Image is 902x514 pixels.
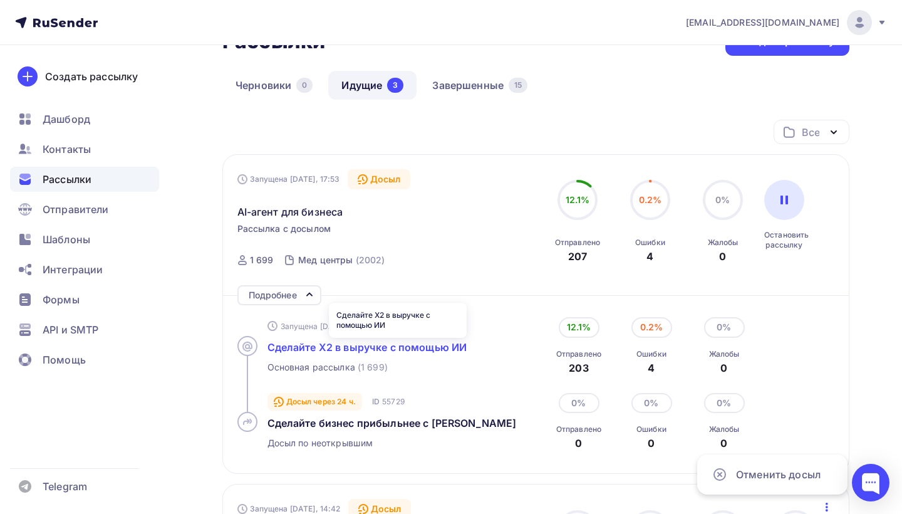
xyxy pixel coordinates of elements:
[372,396,380,408] span: ID
[686,10,887,35] a: [EMAIL_ADDRESS][DOMAIN_NAME]
[704,393,745,413] div: 0%
[709,360,740,375] div: 0
[631,317,672,337] div: 0.2%
[568,249,587,264] div: 207
[45,69,138,84] div: Создать рассылку
[686,16,839,29] span: [EMAIL_ADDRESS][DOMAIN_NAME]
[267,341,467,354] span: Сделайте Х2 в выручке с помощью ИИ
[10,107,159,132] a: Дашборд
[237,174,340,184] div: Запущена [DATE], 17:53
[237,204,343,219] span: AI-агент для бизнеса
[639,194,662,205] span: 0.2%
[704,317,745,337] div: 0%
[709,424,740,434] div: Жалобы
[296,78,313,93] div: 0
[43,202,109,217] span: Отправители
[636,436,666,451] div: 0
[43,352,86,367] span: Помощь
[509,78,527,93] div: 15
[237,223,331,235] span: Рассылка с досылом
[636,424,666,434] div: Ошибки
[267,361,355,374] span: Основная рассылка
[566,194,590,205] span: 12.1%
[708,238,739,248] div: Жалобы
[709,349,740,359] div: Жалобы
[387,78,403,93] div: 3
[646,249,653,264] div: 4
[267,437,373,449] span: Досыл по неоткрывшим
[419,71,541,100] a: Завершенные15
[267,416,531,431] a: Сделайте бизнес прибыльнее с [PERSON_NAME]
[267,393,362,411] div: Досыл через 24 ч.
[10,167,159,192] a: Рассылки
[715,194,730,205] span: 0%
[250,254,274,266] div: 1 699
[267,417,517,429] span: Сделайте бизнес прибыльнее с [PERSON_NAME]
[631,393,672,413] div: 0%
[764,230,804,250] div: Остановить рассылку
[774,120,849,144] button: Все
[43,322,98,337] span: API и SMTP
[10,287,159,312] a: Формы
[556,360,601,375] div: 203
[43,172,91,187] span: Рассылки
[249,288,297,303] div: Подробнее
[222,71,326,100] a: Черновики0
[556,436,601,451] div: 0
[635,238,665,248] div: Ошибки
[281,321,368,332] span: Запущена [DATE], 17:53
[719,249,726,264] div: 0
[556,349,601,359] div: Отправлено
[358,361,388,374] span: (1 699)
[43,292,80,307] span: Формы
[297,250,386,270] a: Мед центры (2002)
[267,340,531,355] a: Сделайте Х2 в выручке с помощью ИИ
[636,349,666,359] div: Ошибки
[10,137,159,162] a: Контакты
[329,303,467,338] div: Сделайте Х2 в выручке с помощью ИИ
[802,125,819,140] div: Все
[348,169,411,189] div: Досыл
[43,232,90,247] span: Шаблоны
[43,112,90,127] span: Дашборд
[559,317,599,337] div: 12.1%
[382,396,405,407] span: 55729
[237,504,341,514] div: Запущена [DATE], 14:42
[43,262,103,277] span: Интеграции
[356,254,385,266] div: (2002)
[43,142,91,157] span: Контакты
[298,254,353,266] div: Мед центры
[43,479,87,494] span: Telegram
[10,227,159,252] a: Шаблоны
[559,393,599,413] div: 0%
[10,197,159,222] a: Отправители
[712,467,832,482] div: Отменить досыл
[556,424,601,434] div: Отправлено
[709,436,740,451] div: 0
[636,360,666,375] div: 4
[555,238,600,248] div: Отправлено
[328,71,417,100] a: Идущие3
